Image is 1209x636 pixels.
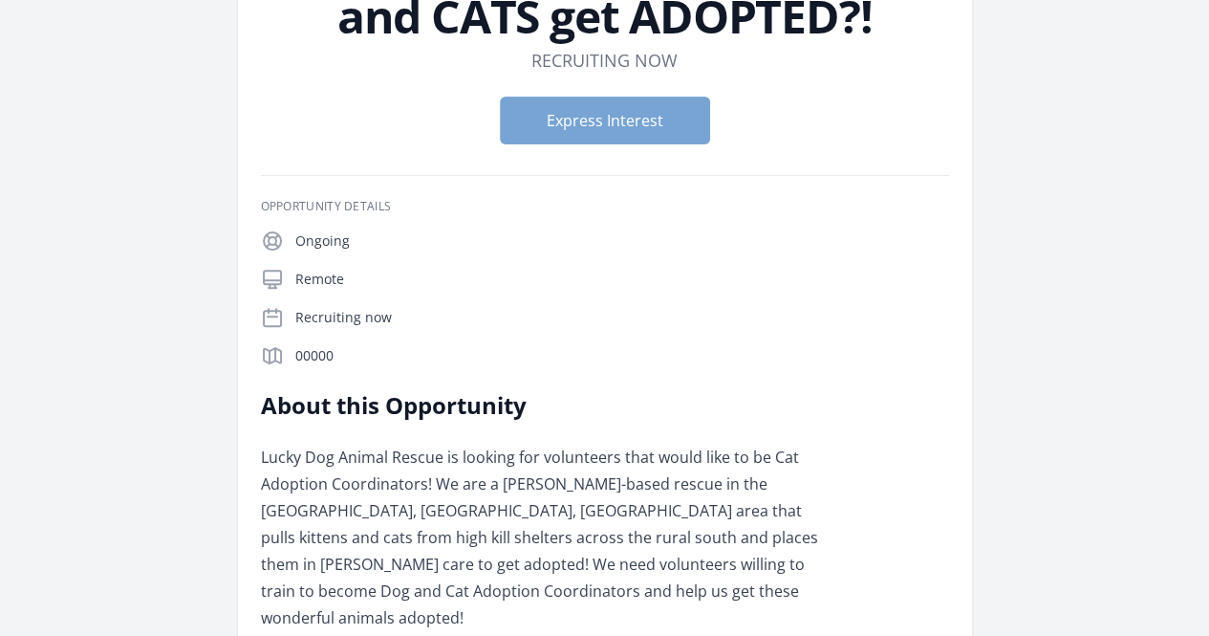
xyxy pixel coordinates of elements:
p: Recruiting now [295,308,949,327]
button: Express Interest [500,97,710,144]
p: 00000 [295,346,949,365]
dd: Recruiting now [531,47,678,74]
p: Remote [295,270,949,289]
h2: About this Opportunity [261,390,820,421]
p: Lucky Dog Animal Rescue is looking for volunteers that would like to be Cat Adoption Coordinators... [261,444,820,631]
h3: Opportunity Details [261,199,949,214]
p: Ongoing [295,231,949,251]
